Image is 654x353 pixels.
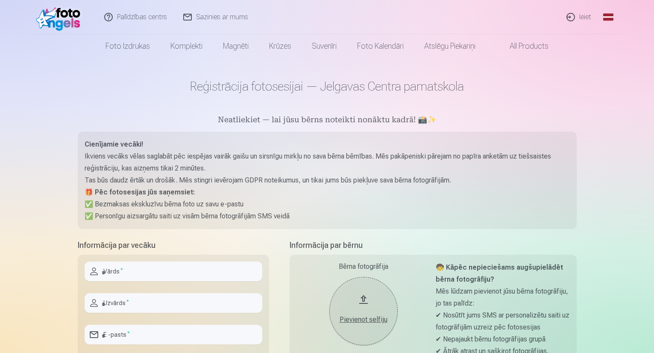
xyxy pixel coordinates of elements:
strong: 🎁 Pēc fotosesijas jūs saņemsiet: [85,188,195,196]
h5: Informācija par vecāku [78,239,269,251]
a: Foto izdrukas [95,34,160,58]
h1: Reģistrācija fotosesijai — Jelgavas Centra pamatskola [78,79,577,94]
p: ✔ Nepajaukt bērnu fotogrāfijas grupā [436,333,570,345]
a: Atslēgu piekariņi [414,34,486,58]
a: Suvenīri [302,34,347,58]
div: Bērna fotogrāfija [296,262,431,272]
a: Foto kalendāri [347,34,414,58]
p: Tas būs daudz ērtāk un drošāk. Mēs stingri ievērojam GDPR noteikumus, un tikai jums būs piekļuve ... [85,174,570,186]
img: /fa1 [36,3,85,31]
p: ✔ Nosūtīt jums SMS ar personalizētu saiti uz fotogrāfijām uzreiz pēc fotosesijas [436,309,570,333]
p: ✅ Bezmaksas ekskluzīvu bērna foto uz savu e-pastu [85,198,570,210]
h5: Neatliekiet — lai jūsu bērns noteikti nonāktu kadrā! 📸✨ [78,115,577,126]
p: Ikviens vecāks vēlas saglabāt pēc iespējas vairāk gaišu un sirsnīgu mirkļu no sava bērna bērnības... [85,150,570,174]
a: Magnēti [213,34,259,58]
p: Mēs lūdzam pievienot jūsu bērna fotogrāfiju, jo tas palīdz: [436,285,570,309]
a: Komplekti [160,34,213,58]
strong: 🧒 Kāpēc nepieciešams augšupielādēt bērna fotogrāfiju? [436,263,563,283]
p: ✅ Personīgu aizsargātu saiti uz visām bērna fotogrāfijām SMS veidā [85,210,570,222]
strong: Cienījamie vecāki! [85,140,143,148]
div: Pievienot selfiju [338,315,389,325]
a: All products [486,34,559,58]
button: Pievienot selfiju [329,277,398,345]
h5: Informācija par bērnu [290,239,577,251]
a: Krūzes [259,34,302,58]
